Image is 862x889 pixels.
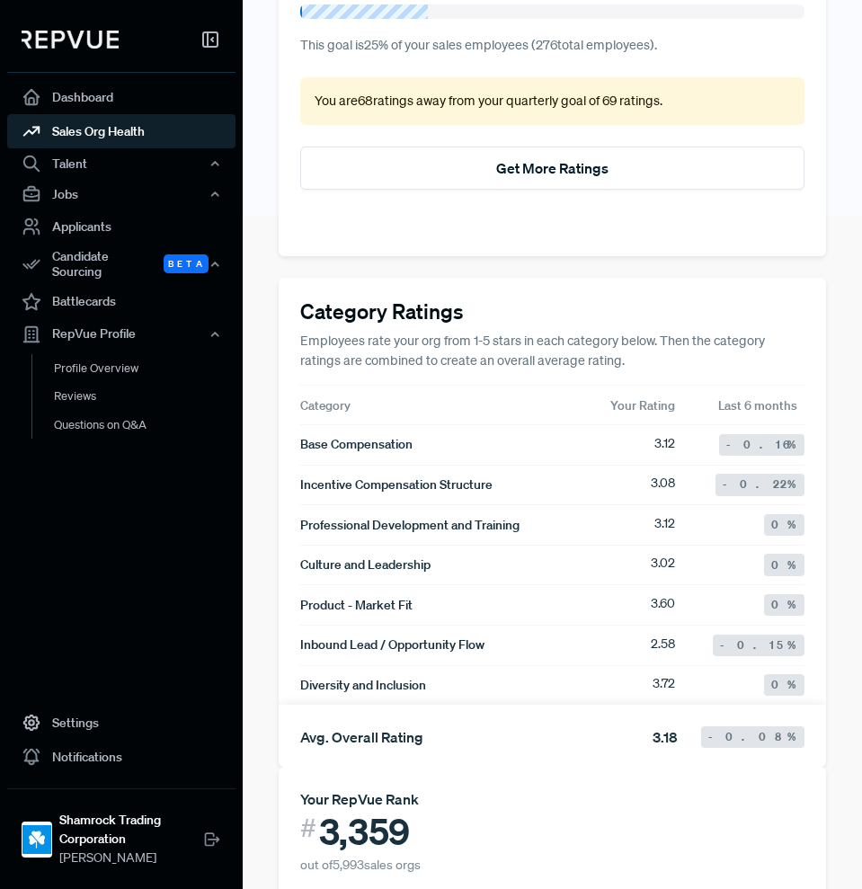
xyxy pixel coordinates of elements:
[59,849,203,867] span: [PERSON_NAME]
[319,810,410,853] span: 3,359
[723,476,797,493] span: -0.22 %
[300,810,316,847] span: #
[651,554,675,575] span: 3.02
[654,514,675,536] span: 3.12
[300,857,421,873] span: out of 5,993 sales orgs
[654,434,675,456] span: 3.12
[7,788,235,875] a: Shamrock Trading CorporationShamrock Trading Corporation[PERSON_NAME]
[771,517,797,533] span: 0 %
[7,319,235,350] button: RepVue Profile
[771,557,797,573] span: 0 %
[718,396,804,414] span: Last 6 months
[7,179,235,209] button: Jobs
[651,635,675,656] span: 2.58
[7,244,235,285] button: Candidate Sourcing Beta
[720,637,797,653] span: -0.15 %
[22,825,51,854] img: Shamrock Trading Corporation
[300,596,413,615] span: Product - Market Fit
[651,594,675,616] span: 3.60
[300,516,520,535] span: Professional Development and Training
[300,435,413,454] span: Base Compensation
[300,476,493,494] span: Incentive Compensation Structure
[7,80,235,114] a: Dashboard
[300,556,431,574] span: Culture and Leadership
[300,299,804,324] h4: Category Ratings
[7,740,235,774] a: Notifications
[300,636,484,654] span: Inbound Lead / Opportunity Flow
[653,726,678,748] span: 3.18
[7,244,235,285] div: Candidate Sourcing
[726,437,797,453] span: -0.16 %
[7,148,235,179] button: Talent
[300,728,423,746] span: Avg. Overall Rating
[300,790,419,808] span: Your RepVue Rank
[708,729,797,745] span: -0.08 %
[7,209,235,244] a: Applicants
[300,147,804,190] button: Get More Ratings
[610,397,675,413] span: Your Rating
[7,706,235,740] a: Settings
[31,411,260,440] a: Questions on Q&A
[300,676,426,695] span: Diversity and Inclusion
[771,597,797,613] span: 0 %
[22,31,119,49] img: RepVue
[31,382,260,411] a: Reviews
[315,92,790,111] p: You are 68 ratings away from your quarterly goal of 69 ratings .
[300,36,804,56] p: This goal is 25 % of your sales employees ( 276 total employees).
[651,474,675,495] span: 3.08
[300,332,804,370] p: Employees rate your org from 1-5 stars in each category below. Then the category ratings are comb...
[31,354,260,383] a: Profile Overview
[7,285,235,319] a: Battlecards
[7,114,235,148] a: Sales Org Health
[771,677,797,693] span: 0 %
[653,674,675,696] span: 3.72
[300,397,351,413] span: Category
[164,254,209,273] span: Beta
[59,811,203,849] strong: Shamrock Trading Corporation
